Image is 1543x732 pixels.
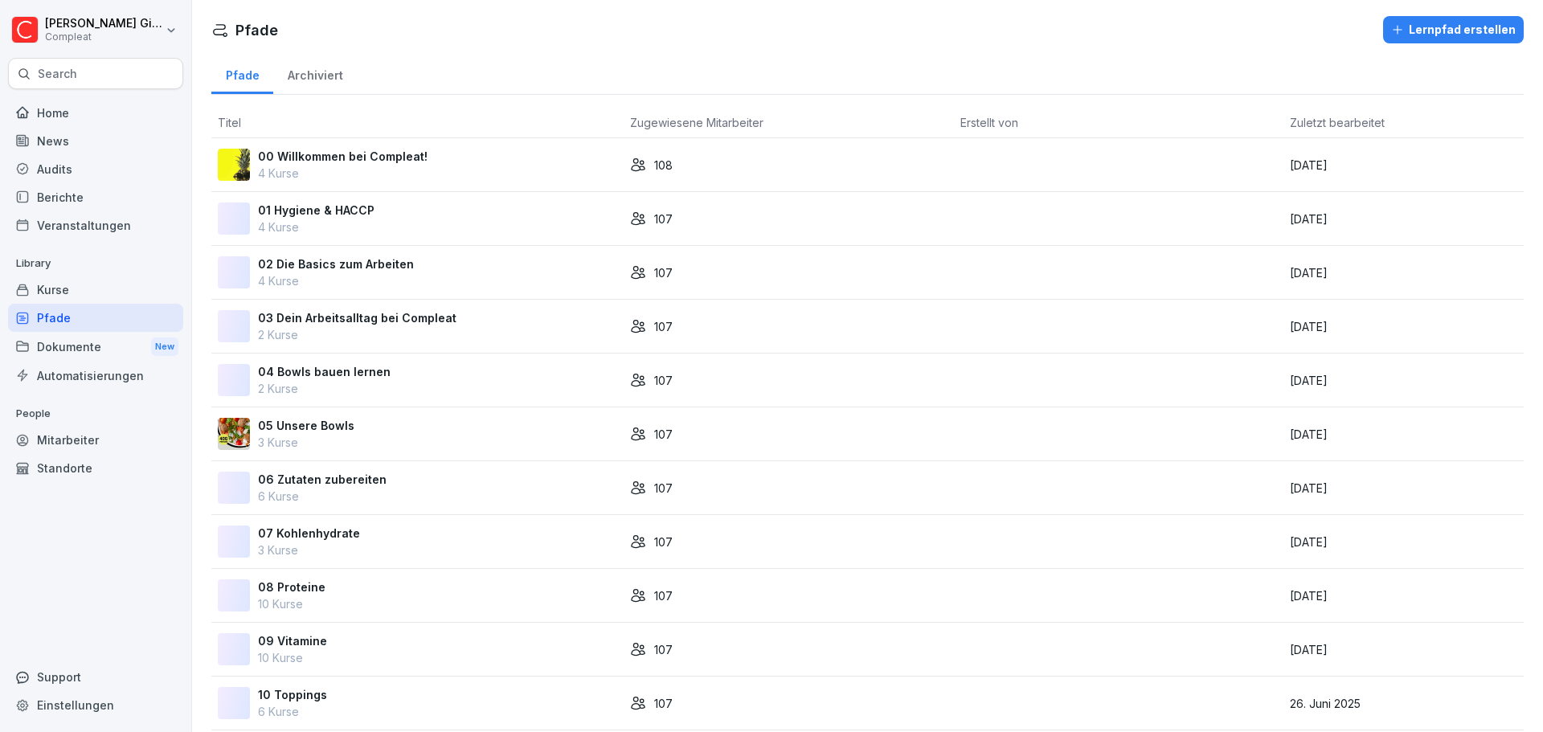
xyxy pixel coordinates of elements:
a: Kurse [8,276,183,304]
div: New [151,337,178,356]
p: 00 Willkommen bei Compleat! [258,148,428,165]
p: 02 Die Basics zum Arbeiten [258,256,414,272]
span: Titel [218,116,241,129]
p: 4 Kurse [258,272,414,289]
p: 2 Kurse [258,326,456,343]
p: 107 [654,211,673,227]
p: 01 Hygiene & HACCP [258,202,374,219]
p: 107 [654,587,673,604]
button: Lernpfad erstellen [1383,16,1524,43]
a: Standorte [8,454,183,482]
p: 108 [654,157,673,174]
a: Mitarbeiter [8,426,183,454]
p: 08 Proteine [258,579,325,595]
p: Search [38,66,77,82]
p: 4 Kurse [258,219,374,235]
span: Erstellt von [960,116,1018,129]
p: [DATE] [1290,157,1517,174]
span: Zuletzt bearbeitet [1290,116,1385,129]
p: 10 Kurse [258,649,327,666]
span: Zugewiesene Mitarbeiter [630,116,763,129]
p: People [8,401,183,427]
p: 6 Kurse [258,703,327,720]
p: 107 [654,534,673,550]
p: Compleat [45,31,162,43]
a: Archiviert [273,53,357,94]
p: 06 Zutaten zubereiten [258,471,387,488]
p: 6 Kurse [258,488,387,505]
h1: Pfade [235,19,278,41]
p: Library [8,251,183,276]
a: Veranstaltungen [8,211,183,239]
p: 107 [654,264,673,281]
p: 05 Unsere Bowls [258,417,354,434]
p: [DATE] [1290,426,1517,443]
p: [DATE] [1290,372,1517,389]
img: ut2fexgwmftic7xzrwj2k7kt.png [218,418,250,450]
p: 09 Vitamine [258,632,327,649]
p: 07 Kohlenhydrate [258,525,360,542]
a: Audits [8,155,183,183]
a: Automatisierungen [8,362,183,390]
p: 107 [654,372,673,389]
p: 107 [654,480,673,497]
p: 10 Toppings [258,686,327,703]
p: 26. Juni 2025 [1290,695,1517,712]
p: 4 Kurse [258,165,428,182]
p: 107 [654,318,673,335]
a: Berichte [8,183,183,211]
p: 10 Kurse [258,595,325,612]
p: 107 [654,641,673,658]
p: 107 [654,695,673,712]
p: [DATE] [1290,480,1517,497]
a: Pfade [8,304,183,332]
p: [DATE] [1290,318,1517,335]
p: [DATE] [1290,264,1517,281]
p: [DATE] [1290,587,1517,604]
p: [DATE] [1290,641,1517,658]
div: Support [8,663,183,691]
p: [DATE] [1290,534,1517,550]
a: DokumenteNew [8,332,183,362]
p: 3 Kurse [258,542,360,558]
p: [DATE] [1290,211,1517,227]
div: Lernpfad erstellen [1391,21,1516,39]
a: Einstellungen [8,691,183,719]
p: 03 Dein Arbeitsalltag bei Compleat [258,309,456,326]
div: Dokumente [8,332,183,362]
p: 2 Kurse [258,380,391,397]
p: 04 Bowls bauen lernen [258,363,391,380]
a: News [8,127,183,155]
p: 3 Kurse [258,434,354,451]
a: Home [8,99,183,127]
img: o4c46wt8xhd4j3o4fn42jjiy.png [218,149,250,181]
a: Pfade [211,53,273,94]
p: [PERSON_NAME] Gimpel [45,17,162,31]
p: 107 [654,426,673,443]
